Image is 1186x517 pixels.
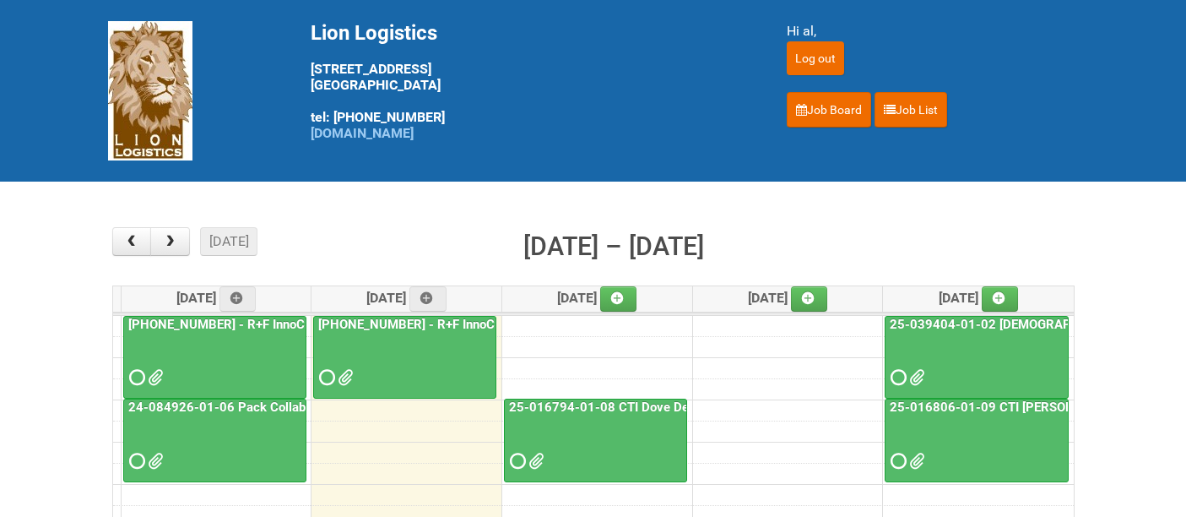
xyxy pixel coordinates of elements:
a: [PHONE_NUMBER] - R+F InnoCPT - photo slot [315,317,582,332]
span: grp 1001 2..jpg group 1001 1..jpg MOR 24-084926-01-08.xlsm Labels 24-084926-01-06 Pack Collab Wan... [148,455,160,467]
span: Lion Logistics [311,21,437,45]
span: Requested [891,455,902,467]
span: Requested [891,372,902,384]
button: [DATE] [200,227,257,256]
h2: [DATE] – [DATE] [523,227,704,266]
a: [PHONE_NUMBER] - R+F InnoCPT - photo slot [313,316,496,400]
span: [DATE] [939,290,1019,306]
span: MDN 25-032854-01-08 Left overs.xlsx MOR 25-032854-01-08.xlsm 25_032854_01_LABELS_Lion.xlsx MDN 25... [148,372,160,384]
a: 25-016806-01-09 CTI [PERSON_NAME] Bar Superior HUT [885,399,1069,482]
span: LPF - 25-016806-01-09 CTI Dove CM Bar Superior HUT.xlsx Dove CM Usage Instructions.pdf MDN - 25-0... [909,455,921,467]
span: [DATE] [748,290,828,306]
span: [DATE] [176,290,257,306]
a: Add an event [219,286,257,312]
a: Job Board [787,92,871,128]
span: Requested [510,455,522,467]
a: [PHONE_NUMBER] - R+F InnoCPT [125,317,324,332]
a: Add an event [791,286,828,312]
span: LPF 25-016794-01-08.xlsx Dove DM Usage Instructions.pdf JNF 25-016794-01-08.DOC MDN 25-016794-01-... [528,455,540,467]
span: [DATE] [366,290,447,306]
span: Requested [319,372,331,384]
a: Job List [875,92,947,128]
a: 25-016794-01-08 CTI Dove Deep Moisture [504,399,687,482]
a: [DOMAIN_NAME] [311,125,414,141]
a: Add an event [982,286,1019,312]
a: 24-084926-01-06 Pack Collab Wand Tint [125,400,369,415]
span: [DATE] [557,290,637,306]
a: 24-084926-01-06 Pack Collab Wand Tint [123,399,306,482]
input: Log out [787,41,844,75]
a: 25-039404-01-02 [DEMOGRAPHIC_DATA] Wet Shave SQM [885,316,1069,400]
a: Add an event [600,286,637,312]
a: 25-016794-01-08 CTI Dove Deep Moisture [506,400,759,415]
span: GROUP 001.jpg GROUP 001 (2).jpg [338,372,349,384]
img: Lion Logistics [108,21,192,161]
div: [STREET_ADDRESS] [GEOGRAPHIC_DATA] tel: [PHONE_NUMBER] [311,21,745,141]
span: Requested [129,455,141,467]
a: Lion Logistics [108,82,192,98]
a: [PHONE_NUMBER] - R+F InnoCPT [123,316,306,400]
span: Requested [129,372,141,384]
span: JNF 25-039404-01-02_REV.doc MDN 25-039404-01-02 MDN #2.xlsx MDN 25-039404-01-02.xlsx [909,372,921,384]
div: Hi al, [787,21,1079,41]
a: Add an event [409,286,447,312]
